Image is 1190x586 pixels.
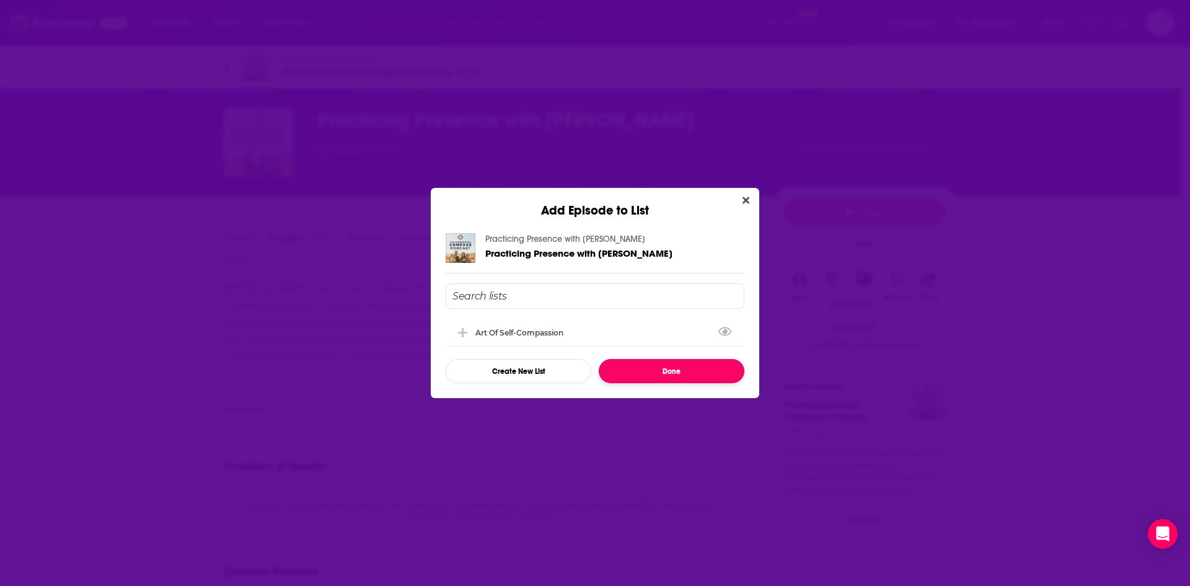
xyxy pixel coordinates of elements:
[446,233,475,263] img: Practicing Presence with Joy Prouty
[485,247,672,259] span: Practicing Presence with [PERSON_NAME]
[485,248,672,259] a: Practicing Presence with Joy Prouty
[446,319,744,346] div: Art of Self-Compassion
[431,188,759,218] div: Add Episode to List
[1148,519,1178,549] div: Open Intercom Messenger
[563,335,571,336] button: View Link
[446,359,591,383] button: Create New List
[485,234,645,244] a: Practicing Presence with Joy Prouty
[446,283,744,309] input: Search lists
[475,328,571,337] div: Art of Self-Compassion
[446,283,744,383] div: Add Episode To List
[738,193,754,208] button: Close
[599,359,744,383] button: Done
